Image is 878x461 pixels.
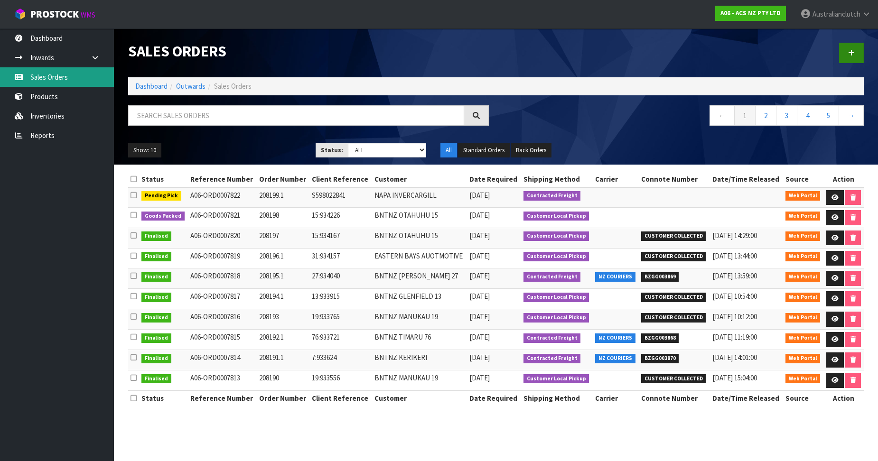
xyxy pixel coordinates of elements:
span: BZGG003869 [641,272,679,282]
td: BNTNZ MANUKAU 19 [372,309,467,330]
span: [DATE] [469,332,490,341]
th: Source [783,172,823,187]
td: BNTNZ OTAHUHU 15 [372,228,467,248]
td: BNTNZ MANUKAU 19 [372,370,467,391]
a: Dashboard [135,82,168,91]
nav: Page navigation [503,105,864,129]
th: Action [823,172,864,187]
td: A06-ORD0007818 [188,268,257,289]
td: BNTNZ [PERSON_NAME] 27 [372,268,467,289]
span: Customer Local Pickup [523,252,589,261]
th: Date/Time Released [710,390,783,406]
h1: Sales Orders [128,43,489,59]
small: WMS [81,10,95,19]
span: [DATE] 13:44:00 [712,251,757,260]
span: Finalised [141,272,171,282]
span: Finalised [141,354,171,363]
span: Web Portal [785,212,821,221]
span: [DATE] [469,271,490,280]
td: 15:934167 [309,228,372,248]
th: Shipping Method [521,172,593,187]
span: [DATE] [469,191,490,200]
button: Show: 10 [128,143,161,158]
span: Customer Local Pickup [523,313,589,323]
a: 3 [776,105,797,126]
span: Goods Packed [141,212,185,221]
span: CUSTOMER COLLECTED [641,231,706,241]
span: CUSTOMER COLLECTED [641,374,706,384]
td: EASTERN BAYS AUOTMOTIVE [372,248,467,268]
th: Carrier [593,390,639,406]
a: ← [710,105,735,126]
td: A06-ORD0007822 [188,187,257,208]
span: Contracted Freight [523,272,581,282]
td: BNTNZ TIMARU 76 [372,330,467,350]
td: A06-ORD0007813 [188,370,257,391]
span: Finalised [141,231,171,241]
th: Shipping Method [521,390,593,406]
span: Contracted Freight [523,333,581,343]
span: Finalised [141,374,171,384]
td: A06-ORD0007820 [188,228,257,248]
span: [DATE] [469,312,490,321]
span: Web Portal [785,374,821,384]
span: [DATE] 15:04:00 [712,373,757,382]
th: Reference Number [188,172,257,187]
th: Action [823,390,864,406]
a: 2 [755,105,776,126]
th: Date Required [467,172,521,187]
span: [DATE] [469,353,490,362]
span: Web Portal [785,354,821,363]
td: 7:933624 [309,350,372,370]
td: A06-ORD0007815 [188,330,257,350]
span: NZ COURIERS [595,354,635,363]
span: BZGG003870 [641,354,679,363]
a: 1 [734,105,756,126]
th: Reference Number [188,390,257,406]
th: Date Required [467,390,521,406]
th: Status [139,390,188,406]
img: cube-alt.png [14,8,26,20]
th: Source [783,390,823,406]
a: 5 [818,105,839,126]
td: 27:934040 [309,268,372,289]
td: A06-ORD0007819 [188,248,257,268]
span: Web Portal [785,272,821,282]
span: Customer Local Pickup [523,374,589,384]
th: Customer [372,390,467,406]
td: 208198 [257,208,309,228]
span: Finalised [141,333,171,343]
span: [DATE] 13:59:00 [712,271,757,280]
td: 208199.1 [257,187,309,208]
th: Client Reference [309,172,372,187]
span: [DATE] 10:54:00 [712,292,757,301]
th: Order Number [257,390,309,406]
th: Carrier [593,172,639,187]
td: 208191.1 [257,350,309,370]
th: Status [139,172,188,187]
a: → [839,105,864,126]
td: BNTNZ KERIKERI [372,350,467,370]
td: 13:933915 [309,289,372,309]
input: Search sales orders [128,105,464,126]
td: BNTNZ GLENFIELD 13 [372,289,467,309]
span: Web Portal [785,191,821,201]
span: BZGG003868 [641,333,679,343]
span: [DATE] [469,231,490,240]
td: 19:933556 [309,370,372,391]
td: 19:933765 [309,309,372,330]
span: [DATE] [469,251,490,260]
span: NZ COURIERS [595,333,635,343]
span: Web Portal [785,252,821,261]
td: 208193 [257,309,309,330]
td: BNTNZ OTAHUHU 15 [372,208,467,228]
td: S598022841 [309,187,372,208]
td: NAPA INVERCARGILL [372,187,467,208]
td: 208195.1 [257,268,309,289]
span: Contracted Freight [523,354,581,363]
span: Web Portal [785,293,821,302]
span: Finalised [141,313,171,323]
strong: A06 - ACS NZ PTY LTD [720,9,781,17]
span: [DATE] [469,292,490,301]
span: [DATE] 14:01:00 [712,353,757,362]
